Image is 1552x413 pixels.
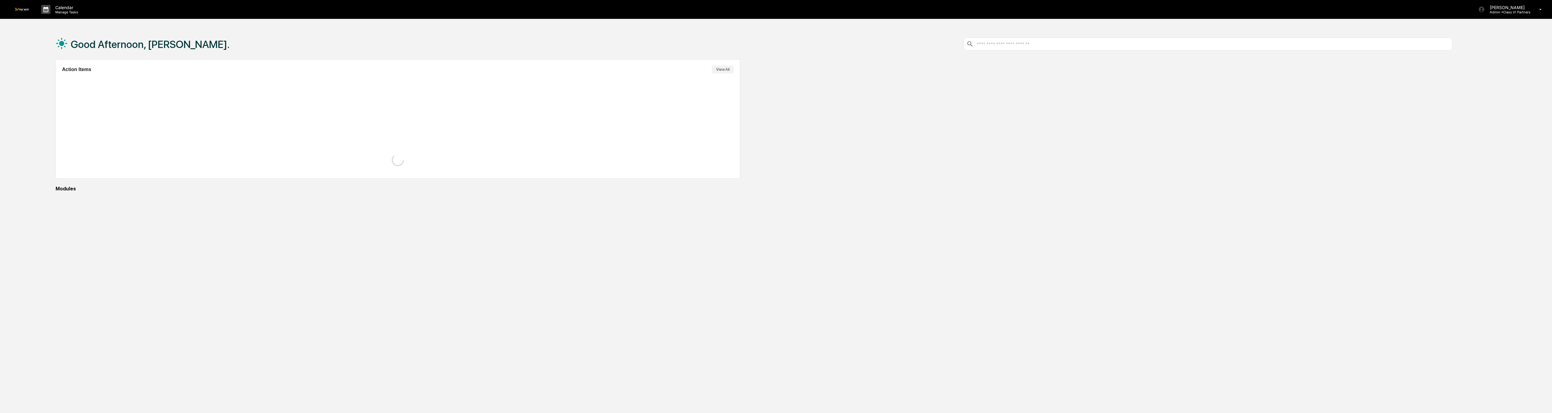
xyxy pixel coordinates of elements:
button: View All [712,66,734,73]
p: Calendar [50,5,81,10]
p: [PERSON_NAME] [1485,5,1530,10]
div: Modules [56,186,1452,192]
h1: Good Afternoon, [PERSON_NAME]. [71,38,230,50]
p: Admin • Class VI Partners [1485,10,1530,14]
p: Manage Tasks [50,10,81,14]
h2: Action Items [62,67,91,72]
img: logo [15,8,29,11]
